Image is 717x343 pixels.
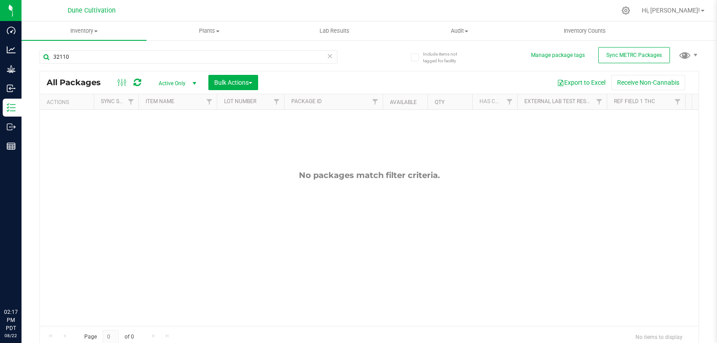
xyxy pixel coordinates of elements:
[4,332,17,339] p: 08/22
[224,98,256,104] a: Lot Number
[368,94,383,109] a: Filter
[7,84,16,93] inline-svg: Inbound
[39,50,337,64] input: Search Package ID, Item Name, SKU, Lot or Part Number...
[101,98,135,104] a: Sync Status
[147,22,272,40] a: Plants
[642,7,700,14] span: Hi, [PERSON_NAME]!
[524,98,595,104] a: External Lab Test Result
[22,22,147,40] a: Inventory
[307,27,362,35] span: Lab Results
[147,27,271,35] span: Plants
[146,98,174,104] a: Item Name
[272,22,397,40] a: Lab Results
[7,26,16,35] inline-svg: Dashboard
[124,94,138,109] a: Filter
[531,52,585,59] button: Manage package tags
[611,75,685,90] button: Receive Non-Cannabis
[327,50,333,62] span: Clear
[214,79,252,86] span: Bulk Actions
[598,47,670,63] button: Sync METRC Packages
[606,52,662,58] span: Sync METRC Packages
[522,22,647,40] a: Inventory Counts
[397,22,522,40] a: Audit
[7,142,16,151] inline-svg: Reports
[435,99,445,105] a: Qty
[291,98,322,104] a: Package ID
[551,75,611,90] button: Export to Excel
[7,45,16,54] inline-svg: Analytics
[7,103,16,112] inline-svg: Inventory
[390,99,417,105] a: Available
[502,94,517,109] a: Filter
[208,75,258,90] button: Bulk Actions
[269,94,284,109] a: Filter
[4,308,17,332] p: 02:17 PM PDT
[47,99,90,105] div: Actions
[670,94,685,109] a: Filter
[47,78,110,87] span: All Packages
[592,94,607,109] a: Filter
[472,94,517,110] th: Has COA
[423,51,468,64] span: Include items not tagged for facility
[614,98,655,104] a: Ref Field 1 THC
[552,27,618,35] span: Inventory Counts
[397,27,522,35] span: Audit
[7,122,16,131] inline-svg: Outbound
[22,27,147,35] span: Inventory
[9,271,36,298] iframe: Resource center
[202,94,217,109] a: Filter
[7,65,16,74] inline-svg: Grow
[620,6,631,15] div: Manage settings
[68,7,116,14] span: Dune Cultivation
[40,170,699,180] div: No packages match filter criteria.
